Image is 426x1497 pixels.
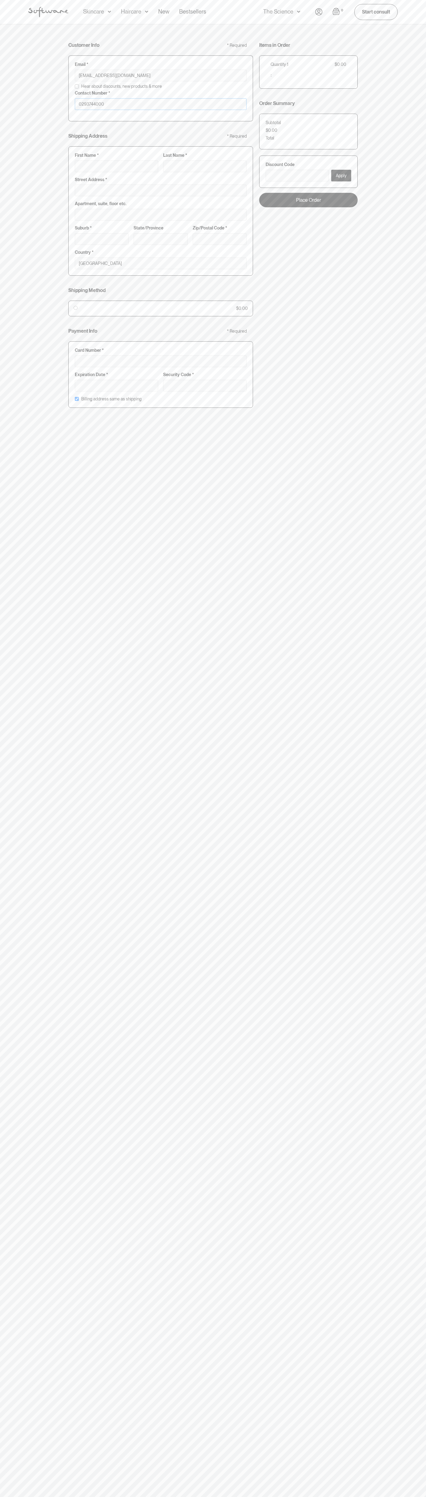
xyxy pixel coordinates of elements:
label: Expiration Date * [75,372,158,377]
img: arrow down [297,9,300,15]
img: Software Logo [28,7,68,17]
a: Open cart [332,8,344,16]
label: Security Code * [163,372,247,377]
input: $0.00 [74,306,78,310]
h4: Shipping Address [68,133,107,139]
div: 1 [287,62,288,67]
h4: Payment Info [68,328,97,334]
span: : [271,71,272,78]
div: $0.00 [266,128,277,133]
label: First Name * [75,153,158,158]
label: Last Name * [163,153,247,158]
label: Card Number * [75,348,247,353]
label: Country * [75,250,247,255]
h4: Items in Order [259,42,290,48]
img: arrow down [145,9,148,15]
label: Suburb * [75,225,129,231]
label: Zip/Postal Code * [193,225,247,231]
div: Total [266,136,274,141]
h4: Order Summary [259,100,295,106]
div: Quantity: [271,62,287,67]
div: * Required [227,329,247,334]
label: State/Province [134,225,187,231]
div: Haircare [121,9,141,15]
a: Place Order [259,193,358,207]
div: $0.00 [335,62,346,67]
h4: Customer Info [68,42,99,48]
label: Contact Number * [75,91,247,96]
label: Street Address * [75,177,247,182]
div: 0 [340,8,344,13]
div: * Required [227,134,247,139]
div: * Required [227,43,247,48]
label: Email * [75,62,247,67]
div: Skincare [83,9,104,15]
label: Discount Code [266,162,351,167]
label: Apartment, suite, floor etc. [75,201,247,206]
div: $0.00 [236,306,248,311]
h4: Shipping Method [68,287,106,293]
span: Hear about discounts, new products & more [81,84,162,89]
img: arrow down [108,9,111,15]
a: Start consult [354,4,398,20]
div: Subtotal [266,120,281,125]
label: Billing address same as shipping [81,396,142,402]
div: The Science [263,9,293,15]
button: Apply Discount [331,170,351,181]
input: Hear about discounts, new products & more [75,84,79,88]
